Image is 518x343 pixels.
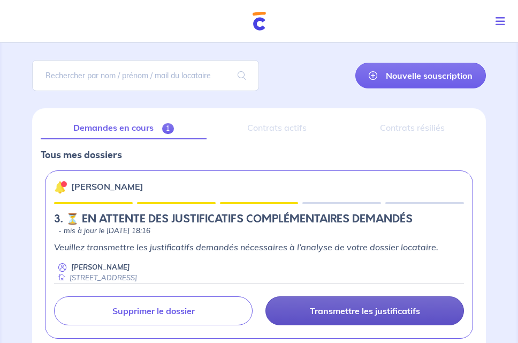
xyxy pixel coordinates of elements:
p: Supprimer le dossier [112,305,195,316]
input: Rechercher par nom / prénom / mail du locataire [32,60,259,91]
h5: 3. ⏳️️ EN ATTENTE DES JUSTIFICATIFS COMPLÉMENTAIRES DEMANDÉS [54,213,413,226]
span: 1 [162,123,174,134]
p: [PERSON_NAME] [71,180,143,193]
a: Supprimer le dossier [54,296,253,325]
p: Transmettre les justificatifs [310,305,420,316]
p: [PERSON_NAME] [71,262,130,272]
p: Tous mes dossiers [41,148,477,162]
a: Nouvelle souscription [355,63,486,88]
a: Transmettre les justificatifs [265,296,464,325]
span: search [225,61,259,91]
div: [STREET_ADDRESS] [54,273,137,283]
a: Demandes en cours1 [41,117,207,139]
p: Veuillez transmettre les justificatifs demandés nécessaires à l’analyse de votre dossier locataire. [54,241,464,253]
div: state: DOCUMENTS-INCOMPLETE, Context: NEW,CHOOSE-CERTIFICATE,ALONE,LESSOR-DOCUMENTS [54,213,464,236]
img: 🔔 [54,181,67,193]
button: Toggle navigation [487,8,518,35]
img: Cautioneo [253,12,266,31]
p: - mis à jour le [DATE] 18:16 [58,226,150,236]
